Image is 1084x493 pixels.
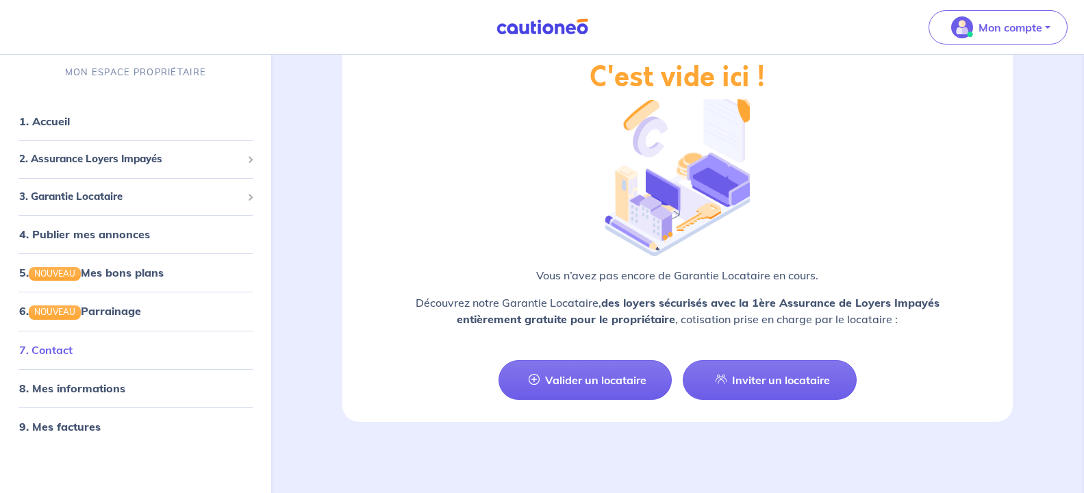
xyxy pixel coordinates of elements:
[5,336,266,364] div: 7. Contact
[5,184,266,210] div: 3. Garantie Locataire
[979,19,1042,36] p: Mon compte
[929,10,1068,45] button: illu_account_valid_menu.svgMon compte
[19,343,73,357] a: 7. Contact
[5,375,266,402] div: 8. Mes informations
[19,304,141,318] a: 6.NOUVEAUParrainage
[5,146,266,173] div: 2. Assurance Loyers Impayés
[19,189,242,205] span: 3. Garantie Locataire
[605,88,749,257] img: illu_empty_gl.png
[590,61,765,94] h2: C'est vide ici !
[5,259,266,286] div: 5.NOUVEAUMes bons plans
[457,296,940,326] strong: des loyers sécurisés avec la 1ère Assurance de Loyers Impayés entièrement gratuite pour le propri...
[683,360,857,400] a: Inviter un locataire
[5,220,266,248] div: 4. Publier mes annonces
[19,420,101,433] a: 9. Mes factures
[375,267,980,283] p: Vous n’avez pas encore de Garantie Locataire en cours.
[375,294,980,327] p: Découvrez notre Garantie Locataire, , cotisation prise en charge par le locataire :
[499,360,672,400] a: Valider un locataire
[19,227,150,241] a: 4. Publier mes annonces
[19,114,70,128] a: 1. Accueil
[19,266,164,279] a: 5.NOUVEAUMes bons plans
[65,66,206,79] p: MON ESPACE PROPRIÉTAIRE
[951,16,973,38] img: illu_account_valid_menu.svg
[5,108,266,135] div: 1. Accueil
[5,413,266,440] div: 9. Mes factures
[491,18,594,36] img: Cautioneo
[19,151,242,167] span: 2. Assurance Loyers Impayés
[19,381,125,395] a: 8. Mes informations
[5,297,266,325] div: 6.NOUVEAUParrainage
